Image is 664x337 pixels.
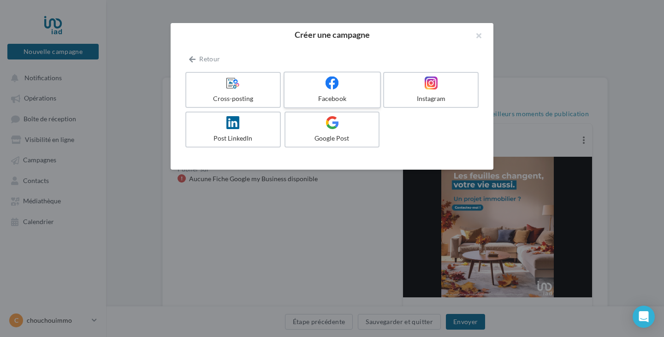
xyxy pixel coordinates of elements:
button: Retour [185,53,224,65]
div: Cross-posting [190,94,276,103]
div: Google Post [289,134,375,143]
div: Post LinkedIn [190,134,276,143]
div: Open Intercom Messenger [633,306,655,328]
h2: Créer une campagne [185,30,479,39]
div: Facebook [288,94,376,103]
div: Instagram [388,94,474,103]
